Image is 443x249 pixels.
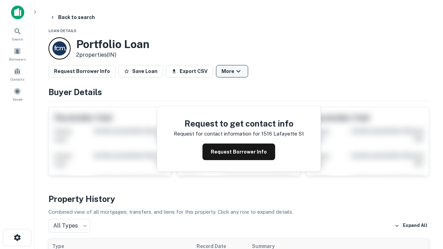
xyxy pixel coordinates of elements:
button: More [216,65,248,77]
iframe: Chat Widget [408,172,443,205]
button: Expand All [393,221,429,231]
p: Request for contact information for [174,130,260,138]
button: Request Borrower Info [48,65,116,77]
h3: Portfolio Loan [76,38,150,51]
a: Borrowers [2,45,33,63]
span: Search [12,36,23,42]
span: Contacts [10,76,24,82]
button: Save Loan [118,65,163,77]
a: Contacts [2,65,33,83]
h4: Property History [48,193,429,205]
span: Saved [12,96,22,102]
button: Export CSV [166,65,213,77]
button: Request Borrower Info [202,144,275,160]
span: Loan Details [48,29,76,33]
h4: Request to get contact info [174,117,304,130]
button: Back to search [47,11,98,24]
a: Saved [2,85,33,103]
h4: Buyer Details [48,86,429,98]
span: Borrowers [9,56,26,62]
div: All Types [48,219,90,233]
p: 2 properties (IN) [76,51,150,59]
a: Search [2,25,33,43]
p: Combined view of all mortgages, transfers, and liens for this property. Click any row to expand d... [48,208,429,216]
p: 1516 lafayette st [261,130,304,138]
img: capitalize-icon.png [11,6,24,19]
